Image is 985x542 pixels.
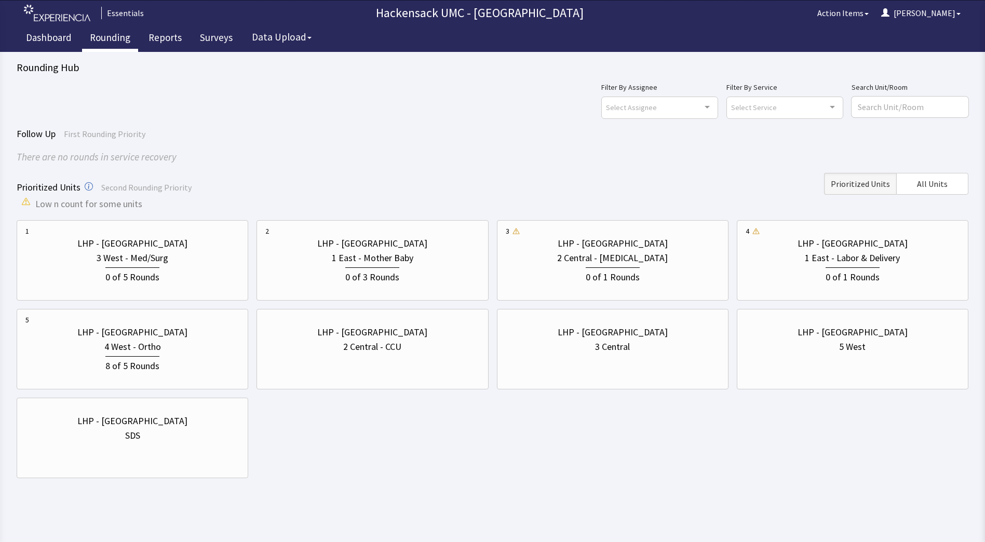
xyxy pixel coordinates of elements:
[265,226,269,236] div: 2
[317,325,427,340] div: LHP - [GEOGRAPHIC_DATA]
[852,81,968,93] label: Search Unit/Room
[731,101,777,113] span: Select Service
[805,251,900,265] div: 1 East - Labor & Delivery
[25,226,29,236] div: 1
[558,325,668,340] div: LHP - [GEOGRAPHIC_DATA]
[18,26,79,52] a: Dashboard
[798,236,908,251] div: LHP - [GEOGRAPHIC_DATA]
[77,325,187,340] div: LHP - [GEOGRAPHIC_DATA]
[875,3,967,23] button: [PERSON_NAME]
[25,315,29,325] div: 5
[824,173,896,195] button: Prioritized Units
[148,5,811,21] p: Hackensack UMC - [GEOGRAPHIC_DATA]
[317,236,427,251] div: LHP - [GEOGRAPHIC_DATA]
[896,173,968,195] button: All Units
[246,28,318,47] button: Data Upload
[17,150,968,165] div: There are no rounds in service recovery
[839,340,866,354] div: 5 West
[917,178,948,190] span: All Units
[831,178,890,190] span: Prioritized Units
[746,226,749,236] div: 4
[97,251,168,265] div: 3 West - Med/Surg
[101,182,192,193] span: Second Rounding Priority
[82,26,138,52] a: Rounding
[601,81,718,93] label: Filter By Assignee
[332,251,413,265] div: 1 East - Mother Baby
[192,26,240,52] a: Surveys
[506,226,509,236] div: 3
[852,97,968,117] input: Search Unit/Room
[141,26,190,52] a: Reports
[104,340,161,354] div: 4 West - Ortho
[586,267,640,284] div: 0 of 1 Rounds
[557,251,668,265] div: 2 Central - [MEDICAL_DATA]
[24,5,90,22] img: experiencia_logo.png
[101,7,144,19] div: Essentials
[105,267,159,284] div: 0 of 5 Rounds
[345,267,399,284] div: 0 of 3 Rounds
[811,3,875,23] button: Action Items
[595,340,630,354] div: 3 Central
[558,236,668,251] div: LHP - [GEOGRAPHIC_DATA]
[606,101,657,113] span: Select Assignee
[125,428,140,443] div: SDS
[77,414,187,428] div: LHP - [GEOGRAPHIC_DATA]
[17,60,968,75] div: Rounding Hub
[726,81,843,93] label: Filter By Service
[35,197,142,211] span: Low n count for some units
[77,236,187,251] div: LHP - [GEOGRAPHIC_DATA]
[17,127,968,141] div: Follow Up
[343,340,401,354] div: 2 Central - CCU
[17,181,80,193] span: Prioritized Units
[798,325,908,340] div: LHP - [GEOGRAPHIC_DATA]
[826,267,880,284] div: 0 of 1 Rounds
[64,129,145,139] span: First Rounding Priority
[105,356,159,373] div: 8 of 5 Rounds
